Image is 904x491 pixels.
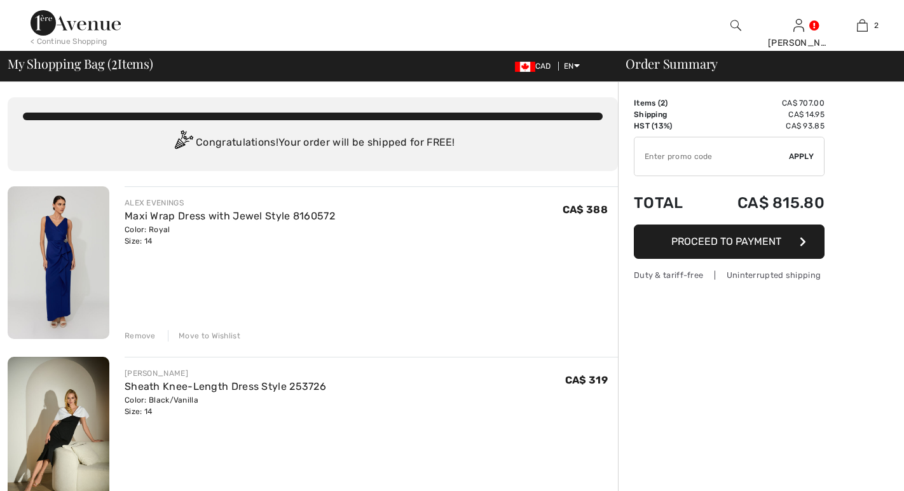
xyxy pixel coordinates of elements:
[874,20,879,31] span: 2
[702,97,825,109] td: CA$ 707.00
[789,151,814,162] span: Apply
[125,368,326,379] div: [PERSON_NAME]
[702,181,825,225] td: CA$ 815.80
[170,130,196,156] img: Congratulation2.svg
[8,57,153,70] span: My Shopping Bag ( Items)
[125,224,335,247] div: Color: Royal Size: 14
[831,18,893,33] a: 2
[661,99,665,107] span: 2
[125,197,335,209] div: ALEX EVENINGS
[31,10,121,36] img: 1ère Avenue
[634,137,789,176] input: Promo code
[634,269,825,281] div: Duty & tariff-free | Uninterrupted shipping
[515,62,556,71] span: CAD
[23,130,603,156] div: Congratulations! Your order will be shipped for FREE!
[125,394,326,417] div: Color: Black/Vanilla Size: 14
[8,186,109,339] img: Maxi Wrap Dress with Jewel Style 8160572
[730,18,741,33] img: search the website
[515,62,535,72] img: Canadian Dollar
[768,36,830,50] div: [PERSON_NAME]
[671,235,781,247] span: Proceed to Payment
[702,109,825,120] td: CA$ 14.95
[634,225,825,259] button: Proceed to Payment
[857,18,868,33] img: My Bag
[564,62,580,71] span: EN
[168,330,240,342] div: Move to Wishlist
[634,97,702,109] td: Items ( )
[634,109,702,120] td: Shipping
[125,380,326,392] a: Sheath Knee-Length Dress Style 253726
[634,181,702,225] td: Total
[702,120,825,132] td: CA$ 93.85
[793,18,804,33] img: My Info
[31,36,107,47] div: < Continue Shopping
[634,120,702,132] td: HST (13%)
[565,374,608,386] span: CA$ 319
[125,330,156,342] div: Remove
[610,57,896,70] div: Order Summary
[793,19,804,31] a: Sign In
[125,210,335,222] a: Maxi Wrap Dress with Jewel Style 8160572
[111,54,118,71] span: 2
[563,204,608,216] span: CA$ 388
